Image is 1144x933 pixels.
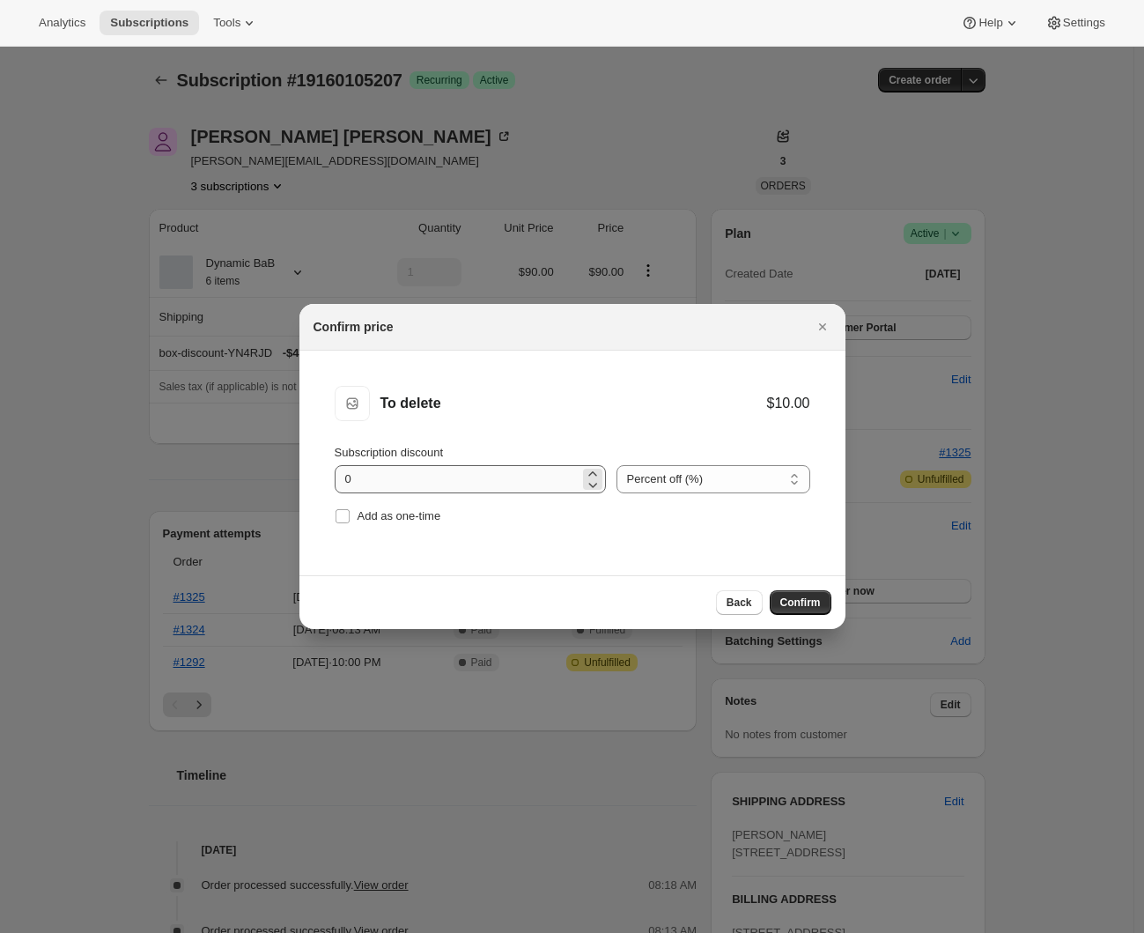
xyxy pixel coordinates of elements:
span: Add as one-time [358,509,441,522]
span: Back [727,596,752,610]
span: Settings [1063,16,1105,30]
button: Confirm [770,590,831,615]
button: Tools [203,11,269,35]
button: Help [950,11,1030,35]
div: To delete [380,395,767,412]
span: Subscriptions [110,16,188,30]
button: Settings [1035,11,1116,35]
span: Confirm [780,596,821,610]
button: Back [716,590,763,615]
div: $10.00 [767,395,810,412]
span: Tools [213,16,240,30]
button: Analytics [28,11,96,35]
span: Analytics [39,16,85,30]
button: Subscriptions [100,11,199,35]
button: Close [810,315,835,339]
span: Help [978,16,1002,30]
span: Subscription discount [335,446,444,459]
h2: Confirm price [314,318,394,336]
